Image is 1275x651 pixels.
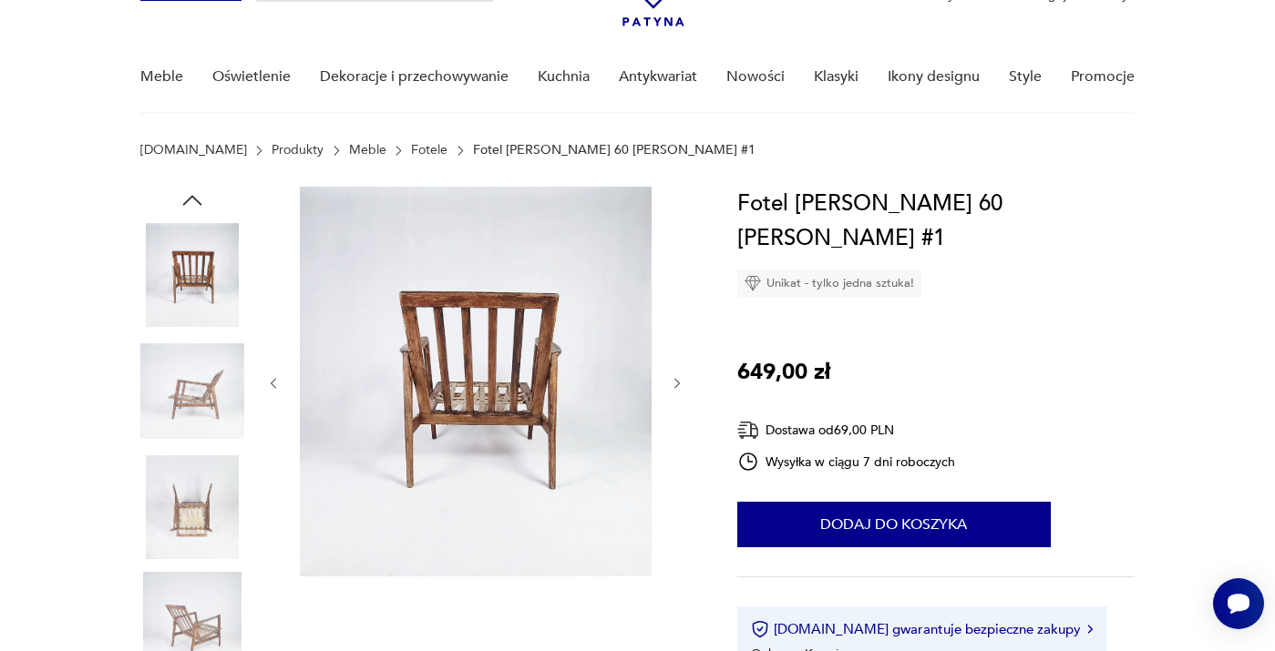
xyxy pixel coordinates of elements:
a: Fotele [411,143,447,158]
button: [DOMAIN_NAME] gwarantuje bezpieczne zakupy [751,620,1093,638]
p: 649,00 zł [737,355,830,390]
div: Unikat - tylko jedna sztuka! [737,270,921,297]
div: Wysyłka w ciągu 7 dni roboczych [737,451,956,473]
h1: Fotel [PERSON_NAME] 60 [PERSON_NAME] #1 [737,187,1136,256]
a: Produkty [272,143,324,158]
button: Dodaj do koszyka [737,502,1051,547]
img: Ikona diamentu [745,275,761,291]
a: Ikony designu [888,42,980,112]
a: Nowości [726,42,785,112]
div: Dostawa od 69,00 PLN [737,419,956,442]
a: Meble [140,42,183,112]
a: [DOMAIN_NAME] [140,143,247,158]
img: Ikona dostawy [737,419,759,442]
iframe: Smartsupp widget button [1213,578,1264,629]
img: Zdjęcie produktu Fotel Stefan lata 60 Zenon Bączyk #1 [300,187,652,576]
a: Antykwariat [619,42,697,112]
a: Dekoracje i przechowywanie [320,42,509,112]
a: Klasyki [814,42,859,112]
a: Kuchnia [538,42,590,112]
a: Meble [349,143,386,158]
a: Promocje [1071,42,1135,112]
a: Style [1009,42,1042,112]
img: Ikona certyfikatu [751,620,769,638]
img: Zdjęcie produktu Fotel Stefan lata 60 Zenon Bączyk #1 [140,340,244,443]
img: Ikona strzałki w prawo [1087,625,1093,634]
img: Zdjęcie produktu Fotel Stefan lata 60 Zenon Bączyk #1 [140,223,244,327]
img: Zdjęcie produktu Fotel Stefan lata 60 Zenon Bączyk #1 [140,455,244,559]
p: Fotel [PERSON_NAME] 60 [PERSON_NAME] #1 [473,143,756,158]
a: Oświetlenie [212,42,291,112]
